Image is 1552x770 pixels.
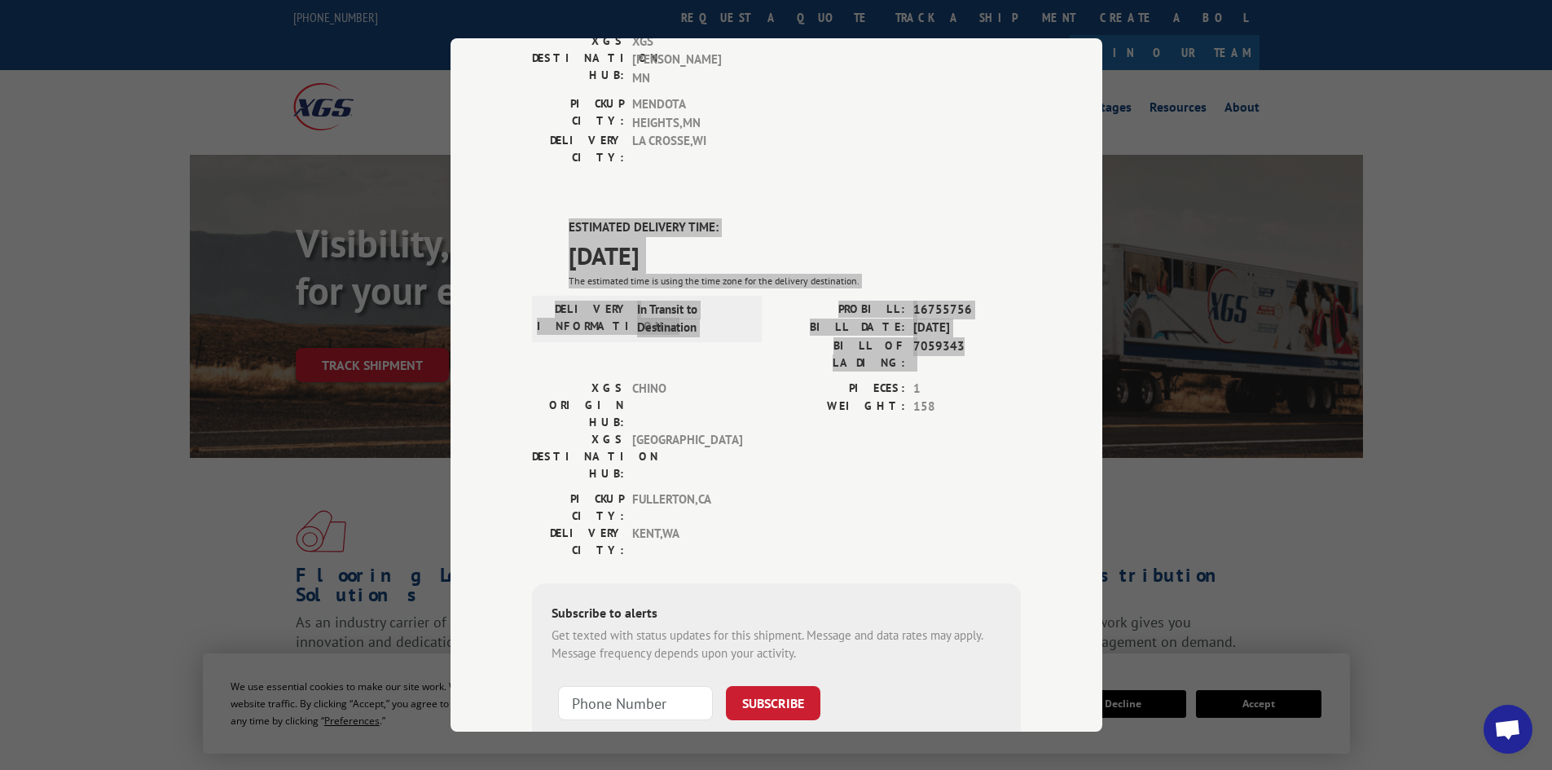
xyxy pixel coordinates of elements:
span: 16755756 [913,301,1021,319]
span: 1 [913,380,1021,398]
label: PICKUP CITY: [532,491,624,525]
div: Open chat [1484,705,1532,754]
label: XGS ORIGIN HUB: [532,380,624,431]
span: [DATE] [569,237,1021,274]
input: Phone Number [558,686,713,720]
label: BILL DATE: [776,319,905,337]
strong: Note: [552,731,580,746]
span: CHINO [632,380,742,431]
span: MENDOTA HEIGHTS , MN [632,95,742,132]
span: [GEOGRAPHIC_DATA] [632,431,742,482]
span: In Transit to Destination [637,301,747,337]
label: PICKUP CITY: [532,95,624,132]
div: The estimated time is using the time zone for the delivery destination. [569,274,1021,288]
label: DELIVERY CITY: [532,525,624,559]
label: WEIGHT: [776,398,905,416]
label: XGS DESTINATION HUB: [532,431,624,482]
span: [DATE] [913,319,1021,337]
span: XGS [PERSON_NAME] MN [632,33,742,88]
span: KENT , WA [632,525,742,559]
label: BILL OF LADING: [776,337,905,372]
label: DELIVERY INFORMATION: [537,301,629,337]
label: PIECES: [776,380,905,398]
div: Subscribe to alerts [552,603,1001,627]
label: PROBILL: [776,301,905,319]
div: Get texted with status updates for this shipment. Message and data rates may apply. Message frequ... [552,627,1001,663]
span: LA CROSSE , WI [632,132,742,166]
label: XGS DESTINATION HUB: [532,33,624,88]
label: DELIVERY CITY: [532,132,624,166]
button: SUBSCRIBE [726,686,820,720]
label: ESTIMATED DELIVERY TIME: [569,218,1021,237]
span: 7059343 [913,337,1021,372]
span: 158 [913,398,1021,416]
span: FULLERTON , CA [632,491,742,525]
